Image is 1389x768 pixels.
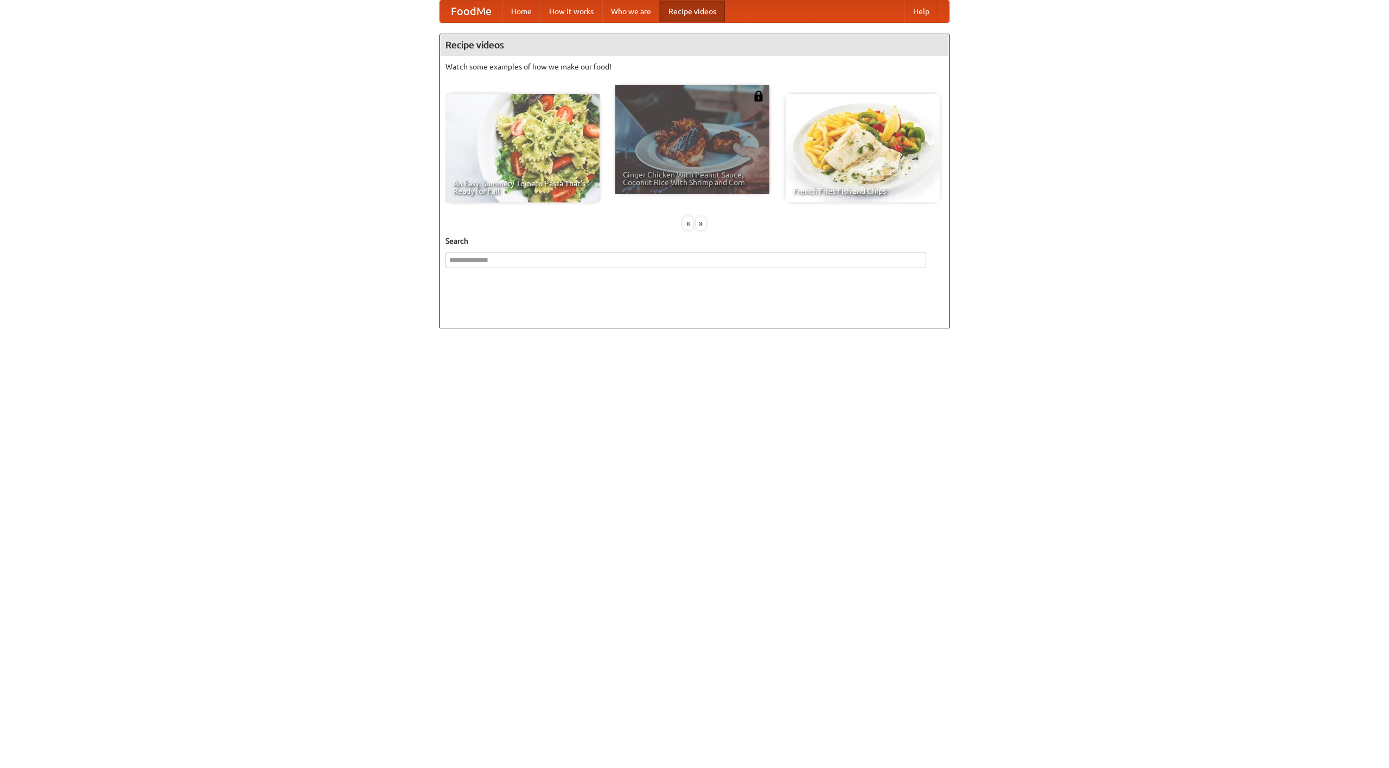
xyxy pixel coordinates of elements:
[786,94,940,202] a: French Fries Fish and Chips
[793,187,932,195] span: French Fries Fish and Chips
[660,1,725,22] a: Recipe videos
[440,1,502,22] a: FoodMe
[445,61,944,72] p: Watch some examples of how we make our food!
[540,1,602,22] a: How it works
[440,34,949,56] h4: Recipe videos
[683,217,693,230] div: «
[696,217,706,230] div: »
[445,236,944,246] h5: Search
[602,1,660,22] a: Who we are
[904,1,938,22] a: Help
[445,94,600,202] a: An Easy, Summery Tomato Pasta That's Ready for Fall
[753,91,764,101] img: 483408.png
[453,180,592,195] span: An Easy, Summery Tomato Pasta That's Ready for Fall
[502,1,540,22] a: Home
